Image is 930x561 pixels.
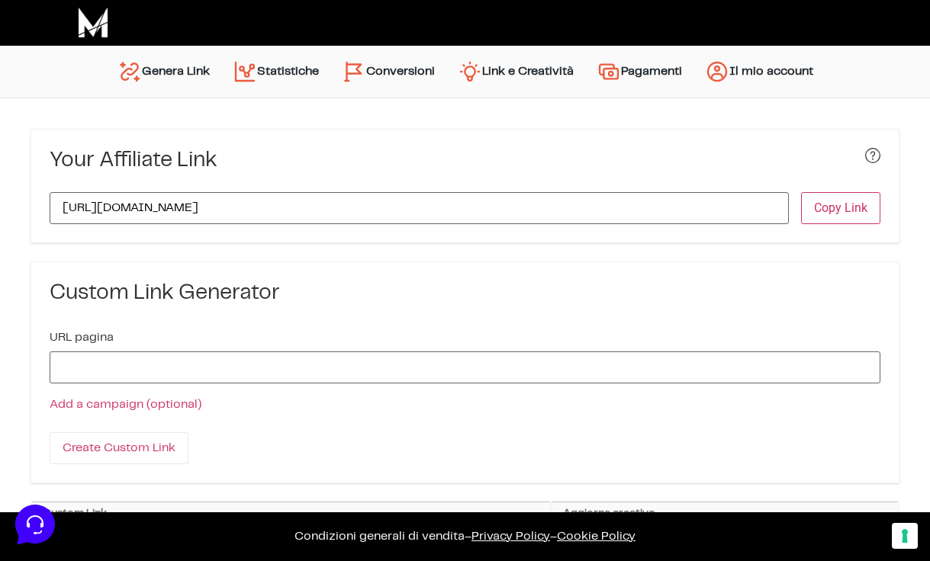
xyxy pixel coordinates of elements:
[24,61,130,73] span: Le tue conversazioni
[50,280,880,306] h3: Custom Link Generator
[557,531,636,542] span: Cookie Policy
[199,421,293,456] button: Aiuto
[31,502,551,527] th: Custom Link
[50,399,201,410] a: Add a campaign (optional)
[24,85,55,116] img: dark
[46,442,72,456] p: Home
[12,12,256,37] h2: Ciao da Marketers 👋
[330,53,446,90] a: Conversioni
[551,502,899,527] th: Aggiorna creativo
[471,531,550,542] a: Privacy Policy
[235,442,257,456] p: Aiuto
[50,332,114,344] label: URL pagina
[597,59,621,84] img: payments.svg
[12,421,106,456] button: Home
[693,53,825,90] a: Il mio account
[106,421,200,456] button: Messaggi
[233,59,257,84] img: stats.svg
[585,53,693,90] a: Pagamenti
[132,442,173,456] p: Messaggi
[24,189,119,201] span: Trova una risposta
[24,128,281,159] button: Inizia una conversazione
[221,53,330,90] a: Statistiche
[49,85,79,116] img: dark
[294,531,465,542] a: Condizioni generali di vendita
[342,59,366,84] img: conversion-2.svg
[99,137,225,149] span: Inizia una conversazione
[446,53,585,90] a: Link e Creatività
[106,46,825,98] nav: Menu principale
[458,59,482,84] img: creativity.svg
[705,59,729,84] img: account.svg
[801,192,880,224] button: Copy Link
[892,523,918,549] button: Le tue preferenze relative al consenso per le tecnologie di tracciamento
[106,53,221,90] a: Genera Link
[15,527,915,546] p: – –
[163,189,281,201] a: Apri Centro Assistenza
[73,85,104,116] img: dark
[50,148,217,174] h3: Your Affiliate Link
[12,502,58,547] iframe: Customerly Messenger Launcher
[34,222,249,237] input: Cerca un articolo...
[50,432,188,464] input: Create Custom Link
[117,59,142,84] img: generate-link.svg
